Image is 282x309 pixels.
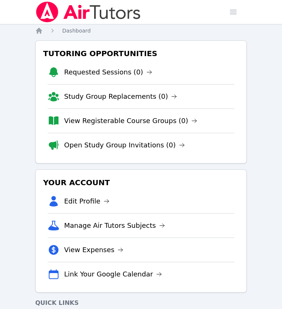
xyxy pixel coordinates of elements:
a: View Expenses [64,245,123,255]
h3: Tutoring Opportunities [42,47,240,60]
a: View Registerable Course Groups (0) [64,116,197,126]
a: Dashboard [62,27,91,34]
a: Requested Sessions (0) [64,67,152,77]
nav: Breadcrumb [35,27,247,34]
img: Air Tutors [35,1,141,22]
h3: Your Account [42,176,240,189]
h4: Quick Links [35,299,247,308]
a: Link Your Google Calendar [64,269,162,279]
a: Study Group Replacements (0) [64,91,177,102]
a: Open Study Group Invitations (0) [64,140,185,150]
a: Manage Air Tutors Subjects [64,220,165,231]
span: Dashboard [62,28,91,34]
a: Edit Profile [64,196,109,206]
